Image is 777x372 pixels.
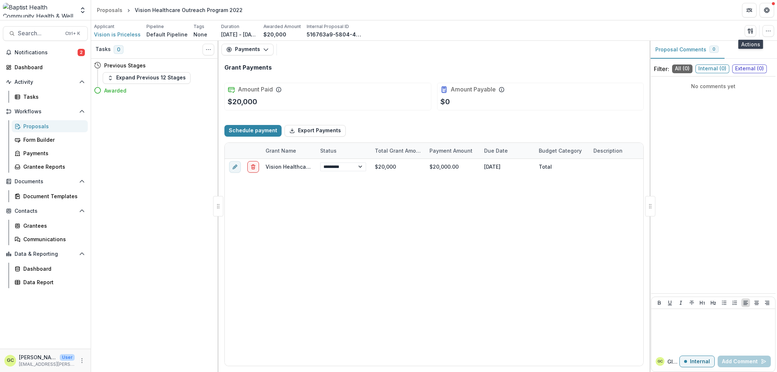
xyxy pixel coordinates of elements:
[23,136,82,144] div: Form Builder
[425,143,480,158] div: Payment Amount
[135,6,243,14] div: Vision Healthcare Outreach Program 2022
[3,176,88,187] button: Open Documents
[687,298,696,307] button: Strike
[23,192,82,200] div: Document Templates
[146,23,164,30] p: Pipeline
[261,143,316,158] div: Grant Name
[94,23,114,30] p: Applicant
[203,44,214,55] button: Toggle View Cancelled Tasks
[263,31,286,38] p: $20,000
[720,298,729,307] button: Bullet List
[15,109,76,115] span: Workflows
[64,30,82,38] div: Ctrl + K
[654,82,773,90] p: No comments yet
[698,298,707,307] button: Heading 1
[730,298,739,307] button: Ordered List
[655,298,664,307] button: Bold
[3,205,88,217] button: Open Contacts
[15,79,76,85] span: Activity
[228,96,257,107] p: $20,000
[7,358,14,363] div: Glenwood Charles
[370,143,425,158] div: Total Grant Amount
[224,64,272,71] h2: Grant Payments
[15,179,76,185] span: Documents
[534,147,586,154] div: Budget Category
[229,161,241,172] button: edit
[23,278,82,286] div: Data Report
[12,120,88,132] a: Proposals
[238,86,273,93] h2: Amount Paid
[425,147,477,154] div: Payment Amount
[654,64,669,73] p: Filter:
[709,298,718,307] button: Heading 2
[307,31,361,38] p: 516763a9-5804-44dc-915e-a29aad161256
[589,143,644,158] div: Description
[480,143,534,158] div: Due Date
[221,44,274,55] button: Payments
[95,46,111,52] h3: Tasks
[103,72,191,84] button: Expand Previous 12 Stages
[666,298,674,307] button: Underline
[15,63,82,71] div: Dashboard
[23,222,82,230] div: Grantees
[12,263,88,275] a: Dashboard
[3,3,75,17] img: Baptist Health Community Health & Well Being logo
[480,147,512,154] div: Due Date
[763,298,772,307] button: Align Right
[94,31,141,38] span: Vision is Priceless
[23,149,82,157] div: Payments
[672,64,692,73] span: All ( 0 )
[3,26,88,41] button: Search...
[12,190,88,202] a: Document Templates
[718,356,771,367] button: Add Comment
[752,298,761,307] button: Align Center
[370,147,425,154] div: Total Grant Amount
[247,161,259,172] button: delete
[741,298,750,307] button: Align Left
[12,134,88,146] a: Form Builder
[19,353,57,361] p: [PERSON_NAME]
[97,6,122,14] div: Proposals
[12,91,88,103] a: Tasks
[23,163,82,171] div: Grantee Reports
[221,23,239,30] p: Duration
[15,208,76,214] span: Contacts
[23,235,82,243] div: Communications
[690,359,710,365] p: Internal
[104,87,126,94] h4: Awarded
[534,143,589,158] div: Budget Category
[94,5,125,15] a: Proposals
[316,143,370,158] div: Status
[261,147,301,154] div: Grant Name
[114,45,123,54] span: 0
[440,96,450,107] p: $0
[146,31,188,38] p: Default Pipeline
[12,233,88,245] a: Communications
[104,62,146,69] h4: Previous Stages
[266,164,373,170] a: Vision Healthcare Outreach Program 2022
[425,159,480,175] div: $20,000.00
[658,360,663,363] div: Glenwood Charles
[539,163,552,171] div: Total
[23,93,82,101] div: Tasks
[695,64,729,73] span: Internal ( 0 )
[3,106,88,117] button: Open Workflows
[650,41,725,59] button: Proposal Comments
[742,3,757,17] button: Partners
[713,47,715,52] span: 0
[60,354,75,361] p: User
[3,248,88,260] button: Open Data & Reporting
[15,251,76,257] span: Data & Reporting
[316,147,341,154] div: Status
[23,122,82,130] div: Proposals
[760,3,774,17] button: Get Help
[224,125,282,137] button: Schedule payment
[78,49,85,56] span: 2
[263,23,301,30] p: Awarded Amount
[284,125,346,137] button: Export Payments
